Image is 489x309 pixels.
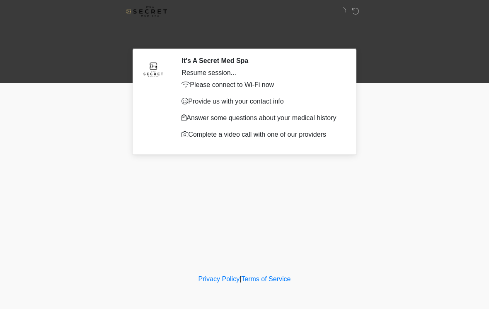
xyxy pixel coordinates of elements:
p: Provide us with your contact info [182,97,342,106]
div: Resume session... [182,68,342,78]
p: Answer some questions about your medical history [182,113,342,123]
p: Complete a video call with one of our providers [182,130,342,140]
a: Privacy Policy [199,275,240,282]
img: It's A Secret Med Spa Logo [126,6,167,17]
img: Agent Avatar [141,57,166,82]
p: Please connect to Wi-Fi now [182,80,342,90]
h1: ‎ ‎ [128,30,361,45]
a: Terms of Service [241,275,290,282]
h2: It's A Secret Med Spa [182,57,342,65]
a: | [240,275,241,282]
